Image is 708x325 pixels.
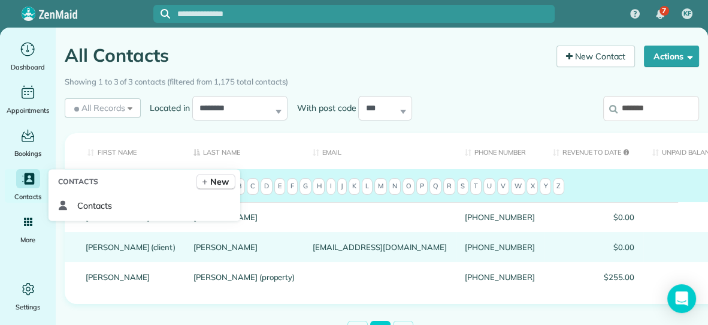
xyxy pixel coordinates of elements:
div: [PHONE_NUMBER] [456,262,543,292]
svg: Focus search [161,9,170,19]
a: [PERSON_NAME] [193,213,295,221]
a: [PERSON_NAME] (client) [86,243,176,251]
div: [PHONE_NUMBER] [456,202,543,232]
span: New [210,176,229,188]
a: Appointments [5,83,51,116]
a: New Contact [556,46,636,67]
h1: All Contacts [65,46,547,65]
span: E [274,178,285,195]
label: Located in [141,102,192,114]
span: V [497,178,509,195]
span: H [313,178,325,195]
div: [PHONE_NUMBER] [456,232,543,262]
span: U [483,178,495,195]
th: Email: activate to sort column ascending [304,133,456,170]
span: X [527,178,538,195]
div: [EMAIL_ADDRESS][DOMAIN_NAME] [304,232,456,262]
a: New [196,174,235,189]
div: Showing 1 to 3 of 3 contacts (filtered from 1,175 total contacts) [65,71,699,88]
span: Bookings [14,148,42,160]
a: Dashboard [5,40,51,73]
span: F [287,178,298,195]
th: Last Name: activate to sort column descending [184,133,304,170]
span: KF [683,9,691,19]
span: Z [553,178,564,195]
a: [PERSON_NAME] [193,243,295,251]
a: Bookings [5,126,51,160]
th: First Name: activate to sort column ascending [65,133,184,170]
span: 7 [662,6,666,16]
div: 7 unread notifications [648,1,673,28]
a: [PERSON_NAME] (property) [193,273,295,281]
a: [PERSON_NAME] [86,213,176,221]
span: I [326,178,335,195]
span: Contacts [77,199,112,211]
span: G [299,178,311,195]
span: C [247,178,259,195]
span: More [20,234,35,246]
span: N [389,178,401,195]
span: L [362,178,373,195]
span: All Records [72,102,125,114]
span: Appointments [7,104,50,116]
span: R [443,178,455,195]
a: [PERSON_NAME] [86,273,176,281]
a: Settings [5,279,51,313]
span: W [511,178,525,195]
label: With post code [288,102,358,114]
div: Open Intercom Messenger [667,284,696,313]
a: Contacts [5,169,51,203]
span: Q [429,178,441,195]
span: Dashboard [11,61,45,73]
span: $0.00 [553,213,634,221]
th: Revenue to Date: activate to sort column ascending [544,133,643,170]
span: S [457,178,468,195]
span: Contacts [58,176,99,188]
span: P [416,178,428,195]
span: $0.00 [553,243,634,251]
button: Focus search [153,9,170,19]
span: Y [540,178,551,195]
span: Contacts [14,191,41,203]
button: Actions [644,46,699,67]
span: J [337,178,347,195]
span: D [261,178,273,195]
span: K [349,178,360,195]
span: $255.00 [553,273,634,281]
span: O [403,178,414,195]
span: T [470,178,482,195]
span: M [374,178,387,195]
a: Contacts [53,194,235,216]
span: Settings [16,301,41,313]
th: Phone number: activate to sort column ascending [456,133,543,170]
